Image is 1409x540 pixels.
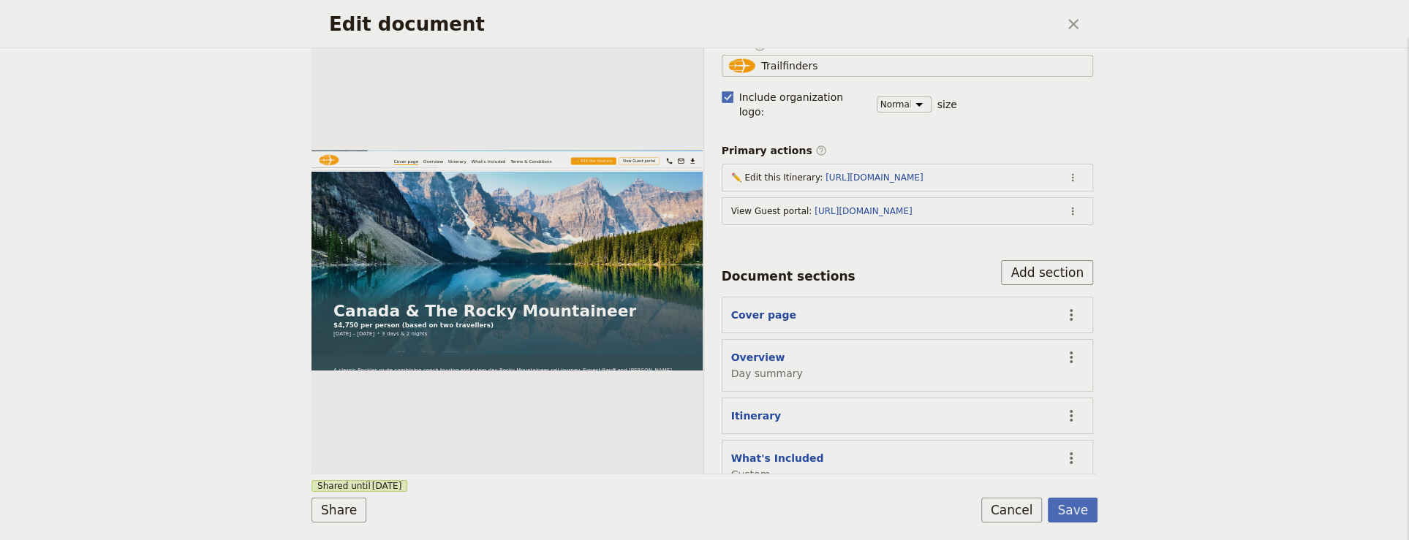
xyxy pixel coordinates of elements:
[731,350,785,365] button: Overview
[722,267,855,285] div: Document sections
[731,451,824,465] button: What's Included
[761,58,817,73] span: Trailfinders
[621,15,729,33] a: ✏️ Edit this Itinerary
[53,406,777,428] p: $4,750 per person (based on two travellers)
[815,206,912,216] a: [URL][DOMAIN_NAME]
[476,15,575,34] a: Terms & Conditions
[872,12,896,37] a: info@email.com
[197,15,255,34] a: Cover page
[168,428,277,446] span: 3 days & 2 nights
[728,58,756,73] img: Profile
[731,408,782,423] button: Itinerary
[731,308,796,322] button: Cover page
[722,143,827,158] span: Primary actions
[815,145,827,156] span: ​
[731,205,1057,217] div: View Guest portal :
[877,96,932,113] select: size
[329,13,1058,35] h2: Edit document
[731,172,1057,183] div: ✏️ Edit this Itinerary :
[268,15,316,34] a: Overview
[53,428,151,446] span: [DATE] – [DATE]
[754,40,766,50] span: ​
[899,12,924,37] button: Download pdf
[53,362,777,403] h1: Canada & The Rocky Mountaineer
[735,15,832,33] a: View Guest portal
[311,480,407,492] span: Shared until
[372,480,402,492] span: [DATE]
[826,172,923,183] a: [URL][DOMAIN_NAME]
[731,467,824,482] span: Custom
[1061,12,1086,37] button: Close dialog
[382,15,464,34] a: What's Included
[731,366,803,381] span: Day summary
[844,12,869,37] button: 020 7084 6500
[18,9,146,34] img: Trailfinders logo
[739,90,868,119] span: Include organization logo :
[311,498,366,522] button: Share
[327,15,370,34] a: Itinerary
